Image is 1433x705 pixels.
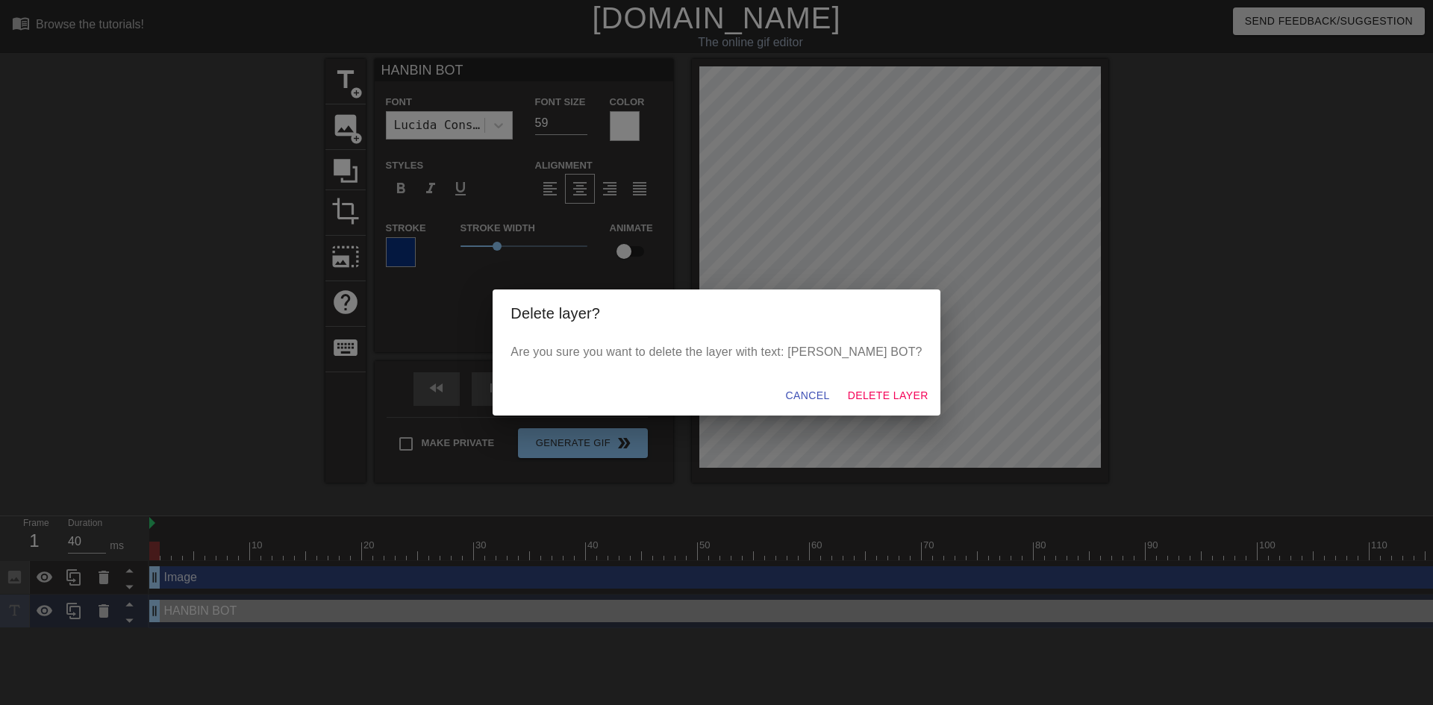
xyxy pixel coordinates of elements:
[848,386,928,405] span: Delete Layer
[842,382,934,410] button: Delete Layer
[511,301,922,325] h2: Delete layer?
[511,343,922,361] p: Are you sure you want to delete the layer with text: [PERSON_NAME] BOT?
[785,386,829,405] span: Cancel
[779,382,835,410] button: Cancel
